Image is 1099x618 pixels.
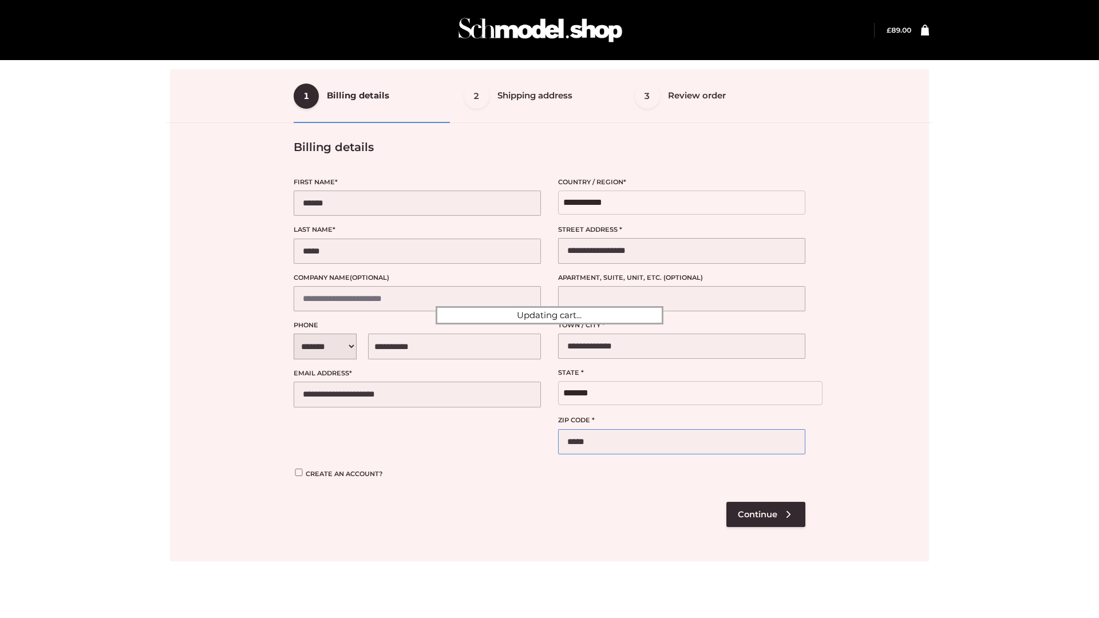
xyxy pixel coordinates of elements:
div: Updating cart... [436,306,663,324]
a: £89.00 [887,26,911,34]
img: Schmodel Admin 964 [454,7,626,53]
span: £ [887,26,891,34]
bdi: 89.00 [887,26,911,34]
